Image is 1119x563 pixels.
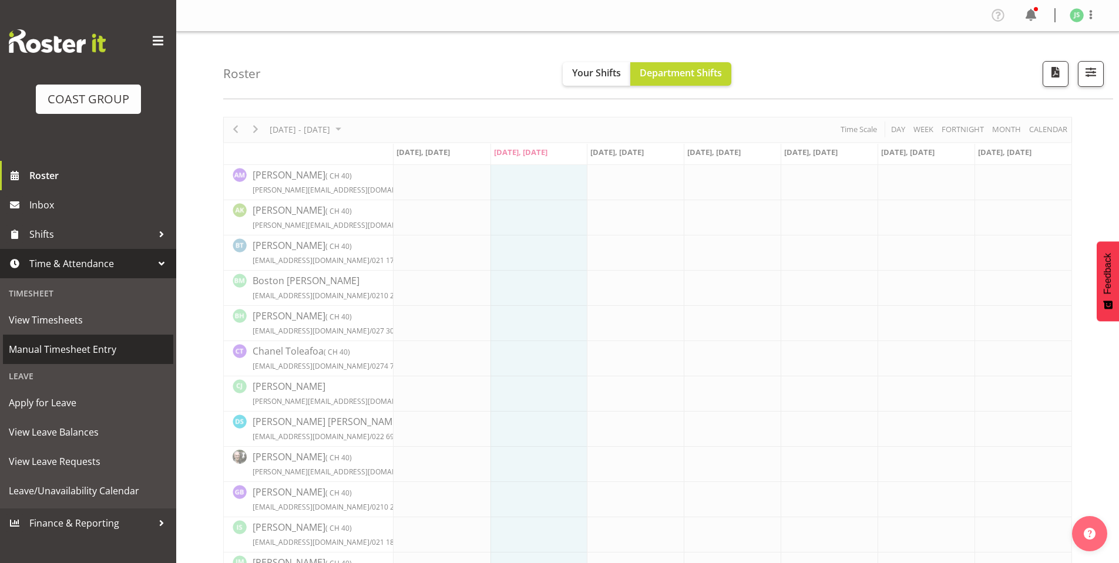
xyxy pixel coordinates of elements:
span: Your Shifts [572,66,621,79]
div: COAST GROUP [48,90,129,108]
a: Apply for Leave [3,388,173,417]
span: Manual Timesheet Entry [9,341,167,358]
div: Leave [3,364,173,388]
button: Download a PDF of the roster according to the set date range. [1043,61,1068,87]
span: Apply for Leave [9,394,167,412]
span: View Leave Balances [9,423,167,441]
img: Rosterit website logo [9,29,106,53]
button: Department Shifts [630,62,731,86]
span: Leave/Unavailability Calendar [9,482,167,500]
a: View Leave Requests [3,447,173,476]
span: View Timesheets [9,311,167,329]
a: Leave/Unavailability Calendar [3,476,173,505]
span: Inbox [29,196,170,214]
span: Roster [29,167,170,184]
span: Time & Attendance [29,255,153,272]
img: help-xxl-2.png [1084,528,1096,540]
span: Department Shifts [640,66,722,79]
button: Feedback - Show survey [1097,241,1119,321]
h4: Roster [223,67,261,80]
a: View Timesheets [3,305,173,335]
img: john-sharpe1182.jpg [1070,8,1084,22]
div: Timesheet [3,281,173,305]
span: View Leave Requests [9,453,167,470]
a: View Leave Balances [3,417,173,447]
span: Finance & Reporting [29,514,153,532]
a: Manual Timesheet Entry [3,335,173,364]
button: Your Shifts [563,62,630,86]
span: Shifts [29,225,153,243]
span: Feedback [1103,253,1113,294]
button: Filter Shifts [1078,61,1104,87]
